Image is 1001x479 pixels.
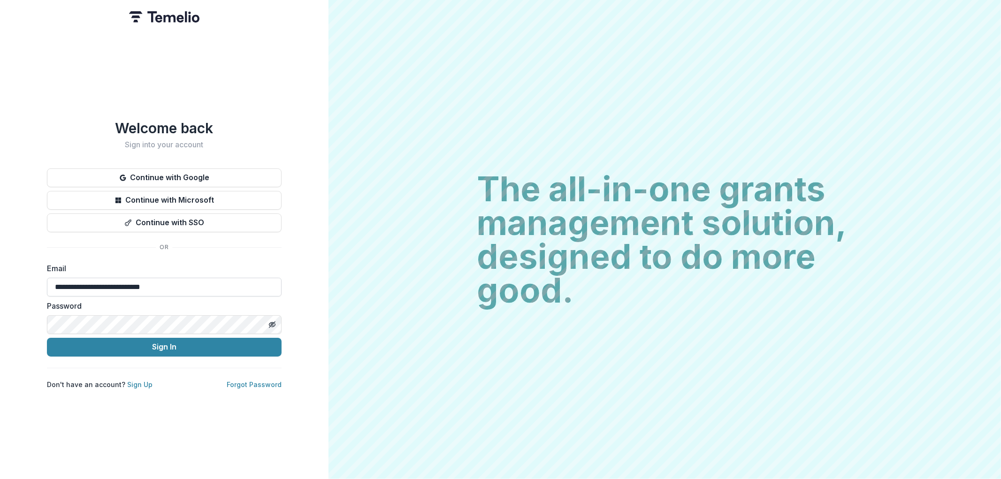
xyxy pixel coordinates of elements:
[47,300,276,312] label: Password
[47,168,282,187] button: Continue with Google
[47,263,276,274] label: Email
[47,338,282,357] button: Sign In
[265,317,280,332] button: Toggle password visibility
[227,380,282,388] a: Forgot Password
[47,191,282,210] button: Continue with Microsoft
[127,380,153,388] a: Sign Up
[47,213,282,232] button: Continue with SSO
[129,11,199,23] img: Temelio
[47,120,282,137] h1: Welcome back
[47,140,282,149] h2: Sign into your account
[47,380,153,389] p: Don't have an account?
